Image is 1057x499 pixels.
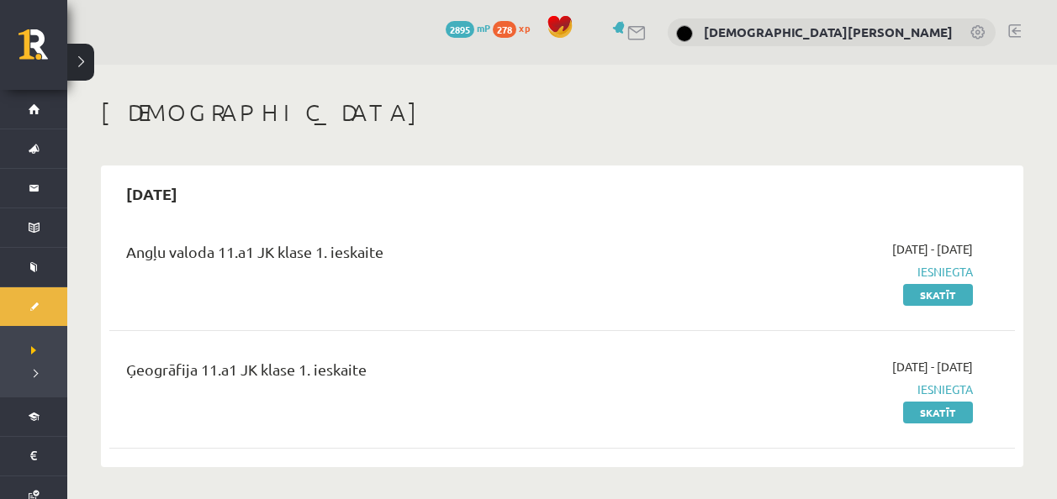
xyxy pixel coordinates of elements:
[493,21,538,34] a: 278 xp
[903,284,973,306] a: Skatīt
[892,358,973,376] span: [DATE] - [DATE]
[707,381,973,398] span: Iesniegta
[704,24,953,40] a: [DEMOGRAPHIC_DATA][PERSON_NAME]
[446,21,490,34] a: 2895 mP
[126,358,682,389] div: Ģeogrāfija 11.a1 JK klase 1. ieskaite
[707,263,973,281] span: Iesniegta
[18,29,67,71] a: Rīgas 1. Tālmācības vidusskola
[109,174,194,213] h2: [DATE]
[101,98,1023,127] h1: [DEMOGRAPHIC_DATA]
[676,25,693,42] img: Kristiāna Hofmane
[446,21,474,38] span: 2895
[126,240,682,271] div: Angļu valoda 11.a1 JK klase 1. ieskaite
[477,21,490,34] span: mP
[493,21,516,38] span: 278
[903,402,973,423] a: Skatīt
[892,240,973,258] span: [DATE] - [DATE]
[519,21,530,34] span: xp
